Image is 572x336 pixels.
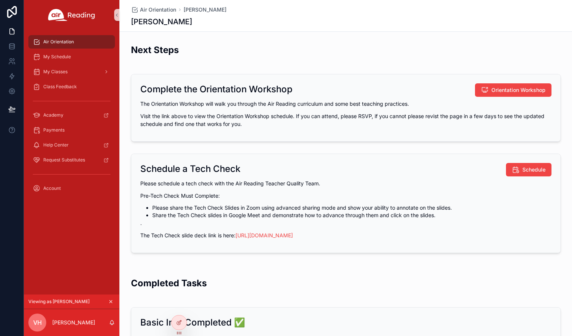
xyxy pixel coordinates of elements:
a: Help Center [28,138,115,152]
h2: Complete the Orientation Workshop [140,83,293,95]
span: My Classes [43,69,68,75]
a: Class Feedback [28,80,115,93]
p: [PERSON_NAME] [52,319,95,326]
p: Pre-Tech Check Must Complete: [140,192,551,200]
img: App logo [48,9,95,21]
h1: [PERSON_NAME] [131,16,192,27]
p: Please schedule a tech check with the Air Reading Teacher Quality Team. [140,179,551,187]
a: Academy [28,108,115,122]
p: . [140,219,551,227]
li: Share the Tech Check slides in Google Meet and demonstrate how to advance through them and click ... [152,212,551,219]
span: Air Orientation [140,6,176,13]
a: Payments [28,123,115,137]
li: Please share the Tech Check Slides in Zoom using advanced sharing mode and show your ability to a... [152,204,551,212]
a: [PERSON_NAME] [184,6,226,13]
span: Orientation Workshop [491,86,546,94]
h2: Basic Info Completed ✅ [140,317,245,329]
a: [URL][DOMAIN_NAME] [235,232,293,238]
span: Schedule [522,166,546,173]
span: VH [33,318,42,327]
h2: Next Steps [131,44,179,56]
span: Viewing as [PERSON_NAME] [28,299,90,305]
a: My Classes [28,65,115,78]
span: Air Orientation [43,39,74,45]
p: Visit the link above to view the Orientation Workshop schedule. If you can attend, please RSVP, i... [140,112,551,128]
h2: Schedule a Tech Check [140,163,240,175]
a: Air Orientation [28,35,115,49]
a: My Schedule [28,50,115,64]
h2: Completed Tasks [131,277,207,289]
span: My Schedule [43,54,71,60]
span: Help Center [43,142,69,148]
a: Account [28,182,115,195]
button: Schedule [506,163,551,176]
span: Class Feedback [43,84,77,90]
span: Academy [43,112,63,118]
a: Air Orientation [131,6,176,13]
button: Orientation Workshop [475,83,551,97]
p: The Orientation Workshop will walk you through the Air Reading curriculum and some best teaching ... [140,100,551,108]
span: Request Substitutes [43,157,85,163]
p: The Tech Check slide deck link is here: [140,231,551,239]
div: scrollable content [24,30,119,205]
span: Account [43,185,61,191]
span: Payments [43,127,65,133]
a: Request Substitutes [28,153,115,167]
